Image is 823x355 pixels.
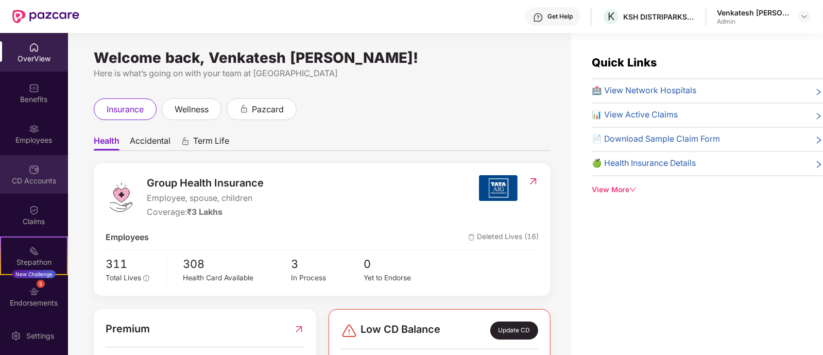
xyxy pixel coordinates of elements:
[364,255,436,273] span: 0
[623,12,695,22] div: KSH DISTRIPARKS PRIVATE LIMITED
[361,322,440,339] span: Low CD Balance
[29,42,39,53] img: svg+xml;base64,PHN2ZyBpZD0iSG9tZSIgeG1sbnM9Imh0dHA6Ly93d3cudzMub3JnLzIwMDAvc3ZnIiB3aWR0aD0iMjAiIG...
[592,184,823,196] div: View More
[147,175,264,191] span: Group Health Insurance
[608,10,614,23] span: K
[364,273,436,284] div: Yet to Endorse
[592,157,696,170] span: 🍏 Health Insurance Details
[29,286,39,297] img: svg+xml;base64,PHN2ZyBpZD0iRW5kb3JzZW1lbnRzIiB4bWxucz0iaHR0cDovL3d3dy53My5vcmcvMjAwMC9zdmciIHdpZH...
[717,18,789,26] div: Admin
[717,8,789,18] div: Venkatesh [PERSON_NAME]
[29,205,39,215] img: svg+xml;base64,PHN2ZyBpZD0iQ2xhaW0iIHhtbG5zPSJodHRwOi8vd3d3LnczLm9yZy8yMDAwL3N2ZyIgd2lkdGg9IjIwIi...
[143,275,149,281] span: info-circle
[815,159,823,170] span: right
[29,83,39,93] img: svg+xml;base64,PHN2ZyBpZD0iQmVuZWZpdHMiIHhtbG5zPSJodHRwOi8vd3d3LnczLm9yZy8yMDAwL3N2ZyIgd2lkdGg9Ij...
[490,322,538,339] div: Update CD
[11,331,21,341] img: svg+xml;base64,PHN2ZyBpZD0iU2V0dGluZy0yMHgyMCIgeG1sbnM9Imh0dHA6Ly93d3cudzMub3JnLzIwMDAvc3ZnIiB3aW...
[294,321,304,337] img: RedirectIcon
[528,176,539,187] img: RedirectIcon
[592,84,696,97] span: 🏥 View Network Hospitals
[592,56,657,69] span: Quick Links
[800,12,809,21] img: svg+xml;base64,PHN2ZyBpZD0iRHJvcGRvd24tMzJ4MzIiIHhtbG5zPSJodHRwOi8vd3d3LnczLm9yZy8yMDAwL3N2ZyIgd2...
[37,280,45,288] div: 5
[130,136,170,150] span: Accidental
[23,331,57,341] div: Settings
[547,12,573,21] div: Get Help
[106,274,141,282] span: Total Lives
[292,255,364,273] span: 3
[106,255,160,273] span: 311
[629,186,637,193] span: down
[94,67,551,80] div: Here is what’s going on with your team at [GEOGRAPHIC_DATA]
[106,321,150,337] span: Premium
[815,111,823,122] span: right
[292,273,364,284] div: In Process
[181,137,190,146] div: animation
[193,136,229,150] span: Term Life
[147,192,264,205] span: Employee, spouse, children
[106,231,149,244] span: Employees
[29,164,39,175] img: svg+xml;base64,PHN2ZyBpZD0iQ0RfQWNjb3VudHMiIGRhdGEtbmFtZT0iQ0QgQWNjb3VudHMiIHhtbG5zPSJodHRwOi8vd3...
[533,12,543,23] img: svg+xml;base64,PHN2ZyBpZD0iSGVscC0zMngzMiIgeG1sbnM9Imh0dHA6Ly93d3cudzMub3JnLzIwMDAvc3ZnIiB3aWR0aD...
[94,136,119,150] span: Health
[239,104,249,113] div: animation
[183,255,291,273] span: 308
[29,124,39,134] img: svg+xml;base64,PHN2ZyBpZD0iRW1wbG95ZWVzIiB4bWxucz0iaHR0cDovL3d3dy53My5vcmcvMjAwMC9zdmciIHdpZHRoPS...
[94,54,551,62] div: Welcome back, Venkatesh [PERSON_NAME]!
[252,103,284,116] span: pazcard
[592,109,678,122] span: 📊 View Active Claims
[106,182,136,213] img: logo
[341,323,357,339] img: svg+xml;base64,PHN2ZyBpZD0iRGFuZ2VyLTMyeDMyIiB4bWxucz0iaHR0cDovL3d3dy53My5vcmcvMjAwMC9zdmciIHdpZH...
[12,270,56,278] div: New Challenge
[175,103,209,116] span: wellness
[187,207,222,217] span: ₹3 Lakhs
[592,133,720,146] span: 📄 Download Sample Claim Form
[147,206,264,219] div: Coverage:
[183,273,291,284] div: Health Card Available
[468,231,539,244] span: Deleted Lives (16)
[815,87,823,97] span: right
[479,175,518,201] img: insurerIcon
[12,10,79,23] img: New Pazcare Logo
[107,103,144,116] span: insurance
[1,257,67,267] div: Stepathon
[815,135,823,146] span: right
[468,234,475,241] img: deleteIcon
[29,246,39,256] img: svg+xml;base64,PHN2ZyB4bWxucz0iaHR0cDovL3d3dy53My5vcmcvMjAwMC9zdmciIHdpZHRoPSIyMSIgaGVpZ2h0PSIyMC...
